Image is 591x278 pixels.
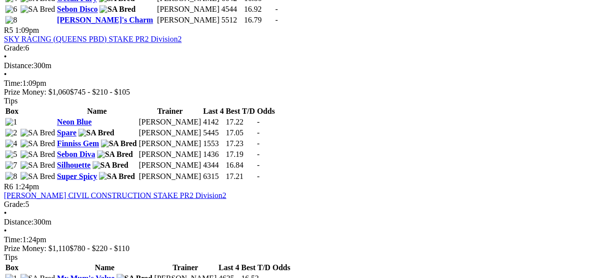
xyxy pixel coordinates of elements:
[225,139,256,149] td: 17.23
[4,52,7,61] span: •
[99,172,135,180] img: SA Bred
[5,107,19,115] span: Box
[4,35,182,43] a: SKY RACING (QUEENS PBD) STAKE PR2 Division2
[241,262,271,272] th: Best T/D
[5,16,17,25] img: 8
[5,118,17,126] img: 1
[21,139,55,148] img: SA Bred
[5,161,17,170] img: 7
[157,4,220,14] td: [PERSON_NAME]
[138,139,201,149] td: [PERSON_NAME]
[5,150,17,159] img: 5
[4,235,587,244] div: 1:24pm
[257,150,259,158] span: -
[4,208,7,217] span: •
[4,182,13,190] span: R6
[5,172,17,180] img: 8
[93,161,128,170] img: SA Bred
[4,70,7,78] span: •
[225,117,256,127] td: 17.22
[4,79,23,87] span: Time:
[70,88,130,96] span: $745 - $210 - $105
[202,128,224,138] td: 5445
[225,150,256,159] td: 17.19
[15,182,39,190] span: 1:24pm
[225,128,256,138] td: 17.05
[4,244,587,253] div: Prize Money: $1,110
[4,61,587,70] div: 300m
[157,15,220,25] td: [PERSON_NAME]
[4,226,7,234] span: •
[4,235,23,243] span: Time:
[57,172,97,180] a: Super Spicy
[221,4,243,14] td: 4544
[4,200,587,208] div: 5
[4,61,33,70] span: Distance:
[4,26,13,34] span: R5
[78,128,114,137] img: SA Bred
[202,117,224,127] td: 4142
[4,79,587,88] div: 1:09pm
[5,263,19,271] span: Box
[5,139,17,148] img: 4
[70,244,129,252] span: $780 - $220 - $110
[138,160,201,170] td: [PERSON_NAME]
[101,139,137,148] img: SA Bred
[4,44,25,52] span: Grade:
[202,160,224,170] td: 4344
[4,191,226,199] a: [PERSON_NAME] CIVIL CONSTRUCTION STAKE PR2 Division2
[202,106,224,116] th: Last 4
[138,150,201,159] td: [PERSON_NAME]
[4,88,587,97] div: Prize Money: $1,060
[15,26,39,34] span: 1:09pm
[272,262,291,272] th: Odds
[57,118,92,126] a: Neon Blue
[225,171,256,181] td: 17.21
[57,5,98,13] a: Sebon Disco
[4,44,587,52] div: 6
[4,253,18,261] span: Tips
[21,5,55,14] img: SA Bred
[21,161,55,170] img: SA Bred
[257,161,259,169] span: -
[257,172,259,180] span: -
[4,200,25,208] span: Grade:
[138,171,201,181] td: [PERSON_NAME]
[5,128,17,137] img: 2
[4,217,587,226] div: 300m
[256,106,275,116] th: Odds
[257,128,259,137] span: -
[4,217,33,226] span: Distance:
[257,118,259,126] span: -
[275,5,278,13] span: -
[57,150,95,158] a: Sebon Diva
[21,172,55,180] img: SA Bred
[97,150,133,159] img: SA Bred
[202,139,224,149] td: 1553
[244,15,274,25] td: 16.79
[138,117,201,127] td: [PERSON_NAME]
[57,16,153,24] a: [PERSON_NAME]'s Charm
[21,128,55,137] img: SA Bred
[4,97,18,105] span: Tips
[56,262,152,272] th: Name
[154,262,217,272] th: Trainer
[221,15,243,25] td: 5512
[202,171,224,181] td: 6315
[138,128,201,138] td: [PERSON_NAME]
[5,5,17,14] img: 6
[56,106,137,116] th: Name
[202,150,224,159] td: 1436
[257,139,259,148] span: -
[21,150,55,159] img: SA Bred
[275,16,278,24] span: -
[244,4,274,14] td: 16.92
[218,262,240,272] th: Last 4
[225,160,256,170] td: 16.84
[57,161,90,169] a: Silhouette
[138,106,201,116] th: Trainer
[57,139,99,148] a: Finniss Gem
[225,106,256,116] th: Best T/D
[99,5,135,14] img: SA Bred
[57,128,76,137] a: Spare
